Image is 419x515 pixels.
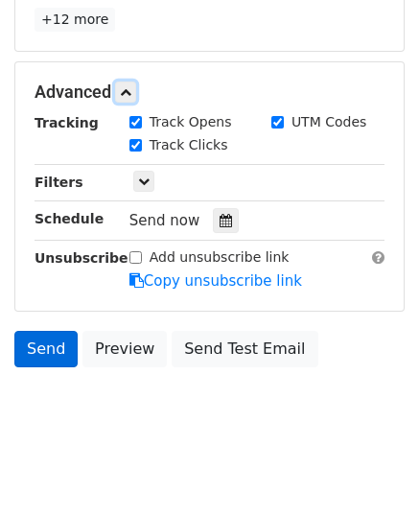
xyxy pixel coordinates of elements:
strong: Filters [35,175,83,190]
span: Send now [129,212,200,229]
label: Track Clicks [150,135,228,155]
iframe: Chat Widget [323,423,419,515]
a: Send [14,331,78,367]
a: +12 more [35,8,115,32]
label: Add unsubscribe link [150,247,290,268]
a: Copy unsubscribe link [129,272,302,290]
label: Track Opens [150,112,232,132]
a: Preview [82,331,167,367]
strong: Tracking [35,115,99,130]
strong: Unsubscribe [35,250,128,266]
h5: Advanced [35,82,384,103]
label: UTM Codes [291,112,366,132]
strong: Schedule [35,211,104,226]
a: Send Test Email [172,331,317,367]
